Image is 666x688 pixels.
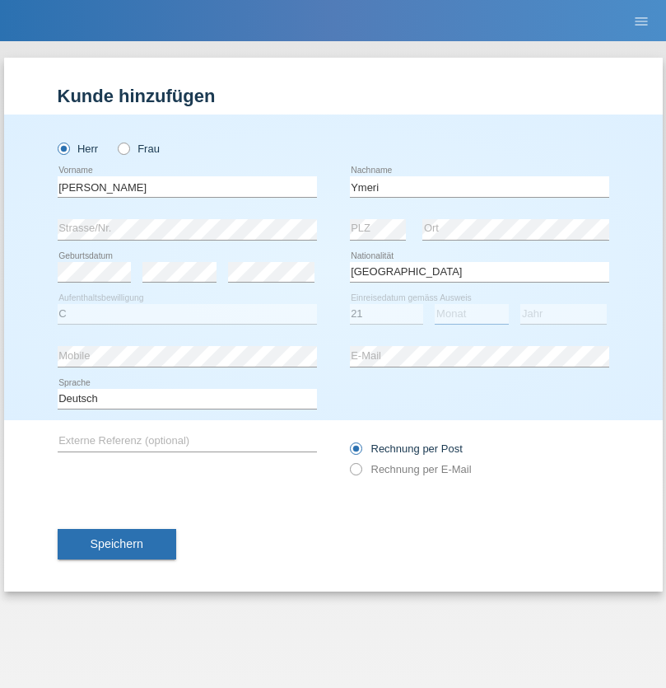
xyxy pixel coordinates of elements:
[633,13,650,30] i: menu
[118,143,128,153] input: Frau
[118,143,160,155] label: Frau
[58,86,609,106] h1: Kunde hinzufügen
[58,529,176,560] button: Speichern
[91,537,143,550] span: Speichern
[58,143,99,155] label: Herr
[58,143,68,153] input: Herr
[625,16,658,26] a: menu
[350,463,472,475] label: Rechnung per E-Mail
[350,442,463,455] label: Rechnung per Post
[350,463,361,484] input: Rechnung per E-Mail
[350,442,361,463] input: Rechnung per Post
